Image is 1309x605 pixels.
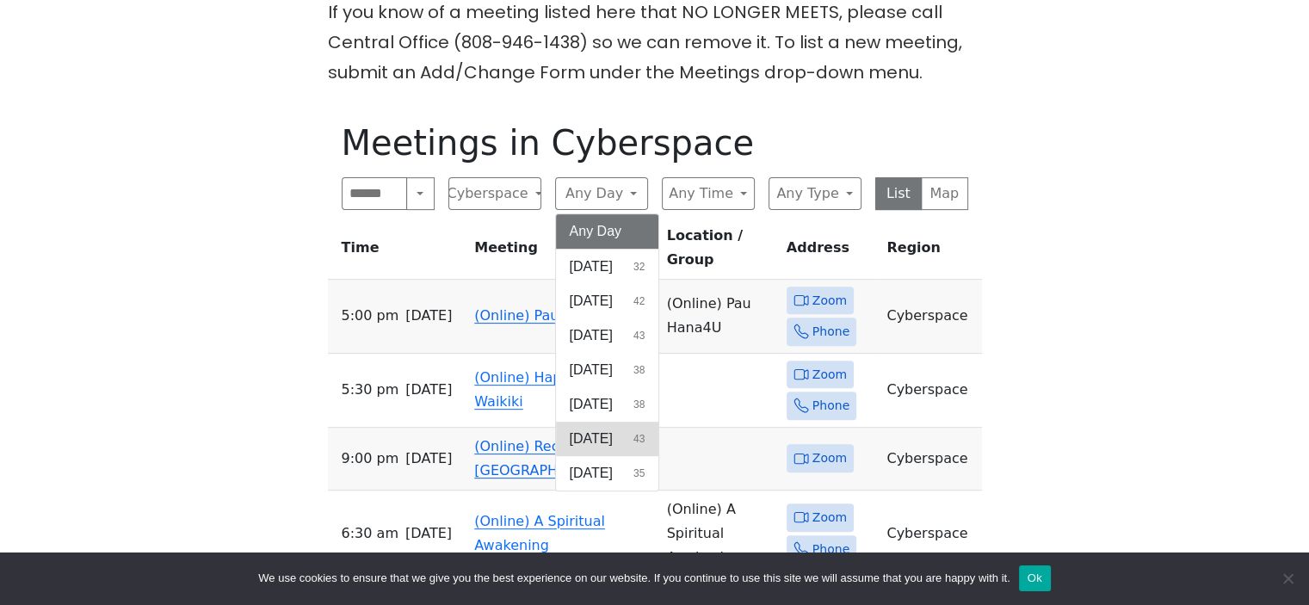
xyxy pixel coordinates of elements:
span: Zoom [812,448,847,469]
span: 35 results [633,466,645,481]
a: (Online) A Spiritual Awakening [474,513,605,553]
span: 38 results [633,362,645,378]
div: Any Day [555,213,660,491]
th: Region [880,224,981,280]
button: Map [921,177,968,210]
td: Cyberspace [880,428,981,491]
span: Zoom [812,507,847,528]
button: List [875,177,923,210]
td: Cyberspace [880,280,981,354]
button: Any Time [662,177,755,210]
span: 42 results [633,293,645,309]
span: [DATE] [570,291,613,312]
span: Zoom [812,290,847,312]
td: (Online) Pau Hana4U [660,280,780,354]
button: Ok [1019,565,1051,591]
span: Phone [812,539,849,560]
a: (Online) Pau Hana4U [474,307,618,324]
span: We use cookies to ensure that we give you the best experience on our website. If you continue to ... [258,570,1010,587]
span: 9:00 PM [342,447,399,471]
td: Cyberspace [880,354,981,428]
button: Any Day [556,214,659,249]
span: Phone [812,321,849,343]
span: [DATE] [570,360,613,380]
span: Zoom [812,364,847,386]
span: 5:30 PM [342,378,399,402]
a: (Online) Happy Hour Waikiki [474,369,615,410]
button: Search [406,177,434,210]
th: Location / Group [660,224,780,280]
th: Meeting [467,224,659,280]
span: [DATE] [570,256,613,277]
span: [DATE] [570,325,613,346]
button: Any Type [769,177,861,210]
span: 32 results [633,259,645,275]
span: [DATE] [570,463,613,484]
span: [DATE] [405,378,452,402]
span: [DATE] [405,304,452,328]
button: [DATE]32 results [556,250,659,284]
button: [DATE]42 results [556,284,659,318]
th: Address [780,224,880,280]
th: Time [328,224,468,280]
button: Any Day [555,177,648,210]
button: [DATE]43 results [556,318,659,353]
span: No [1279,570,1296,587]
td: Cyberspace [880,491,981,577]
span: [DATE] [405,447,452,471]
input: Search [342,177,408,210]
span: [DATE] [405,522,452,546]
span: 43 results [633,431,645,447]
button: [DATE]38 results [556,353,659,387]
span: Phone [812,395,849,417]
span: [DATE] [570,429,613,449]
a: (Online) Recovery in [GEOGRAPHIC_DATA] [474,438,619,478]
button: [DATE]35 results [556,456,659,491]
span: 5:00 PM [342,304,399,328]
span: 6:30 AM [342,522,398,546]
button: Cyberspace [448,177,541,210]
span: 43 results [633,328,645,343]
h1: Meetings in Cyberspace [342,122,968,164]
button: [DATE]38 results [556,387,659,422]
td: (Online) A Spiritual Awakening [660,491,780,577]
button: [DATE]43 results [556,422,659,456]
span: [DATE] [570,394,613,415]
span: 38 results [633,397,645,412]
